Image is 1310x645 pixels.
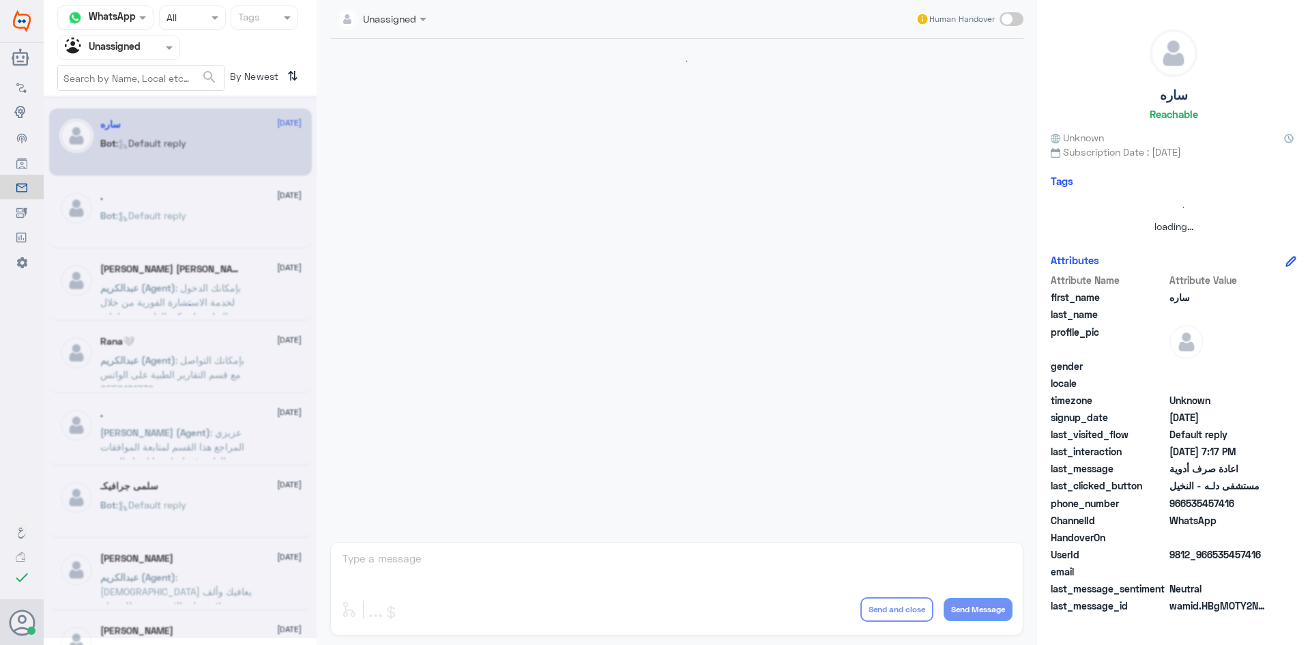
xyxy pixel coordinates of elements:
span: loading... [1154,220,1193,232]
img: Widebot Logo [13,10,31,32]
img: whatsapp.png [65,8,85,28]
span: 2025-02-20T11:22:21.701Z [1169,410,1268,425]
span: ساره [1169,290,1268,304]
span: Human Handover [929,13,995,25]
span: locale [1051,376,1167,390]
img: defaultAdmin.png [1169,325,1204,359]
i: ⇅ [287,65,298,87]
span: 0 [1169,582,1268,596]
div: loading... [169,293,192,317]
span: null [1169,376,1268,390]
h6: Tags [1051,175,1073,187]
button: Avatar [9,610,35,635]
span: مستشفى دلـه - النخيل [1169,478,1268,493]
span: gender [1051,359,1167,373]
span: last_message_sentiment [1051,582,1167,596]
span: first_name [1051,290,1167,304]
span: Attribute Name [1051,273,1167,287]
span: Default reply [1169,427,1268,442]
span: Attribute Value [1169,273,1268,287]
h6: Attributes [1051,254,1099,266]
span: last_visited_flow [1051,427,1167,442]
span: last_clicked_button [1051,478,1167,493]
span: Unknown [1051,130,1104,145]
h5: ساره [1160,87,1188,103]
span: email [1051,564,1167,579]
span: Subscription Date : [DATE] [1051,145,1296,159]
span: ChannelId [1051,513,1167,528]
span: HandoverOn [1051,530,1167,545]
span: phone_number [1051,496,1167,511]
span: 9812_966535457416 [1169,547,1268,562]
h6: Reachable [1150,108,1198,120]
span: signup_date [1051,410,1167,425]
img: defaultAdmin.png [1150,30,1197,76]
span: By Newest [224,65,282,92]
span: 966535457416 [1169,496,1268,511]
i: check [14,569,30,586]
span: 2 [1169,513,1268,528]
div: loading... [1054,195,1293,219]
span: search [201,69,218,85]
span: last_name [1051,307,1167,321]
span: Unknown [1169,393,1268,407]
button: search [201,66,218,89]
button: Send Message [944,598,1013,621]
span: اعادة صرف أدوية [1169,461,1268,476]
span: null [1169,564,1268,579]
div: Tags [236,10,260,27]
img: Unassigned.svg [65,38,85,58]
span: timezone [1051,393,1167,407]
span: 2025-08-25T16:17:52.517Z [1169,444,1268,459]
span: wamid.HBgMOTY2NTM1NDU3NDE2FQIAEhgUM0FFQjRFOEQ4MjM3OUUxQkFGNzgA [1169,599,1268,613]
span: UserId [1051,547,1167,562]
span: profile_pic [1051,325,1167,356]
span: last_message_id [1051,599,1167,613]
button: Send and close [860,597,933,622]
span: last_message [1051,461,1167,476]
div: loading... [334,49,1020,73]
span: null [1169,530,1268,545]
span: last_interaction [1051,444,1167,459]
span: null [1169,359,1268,373]
input: Search by Name, Local etc… [58,66,224,90]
